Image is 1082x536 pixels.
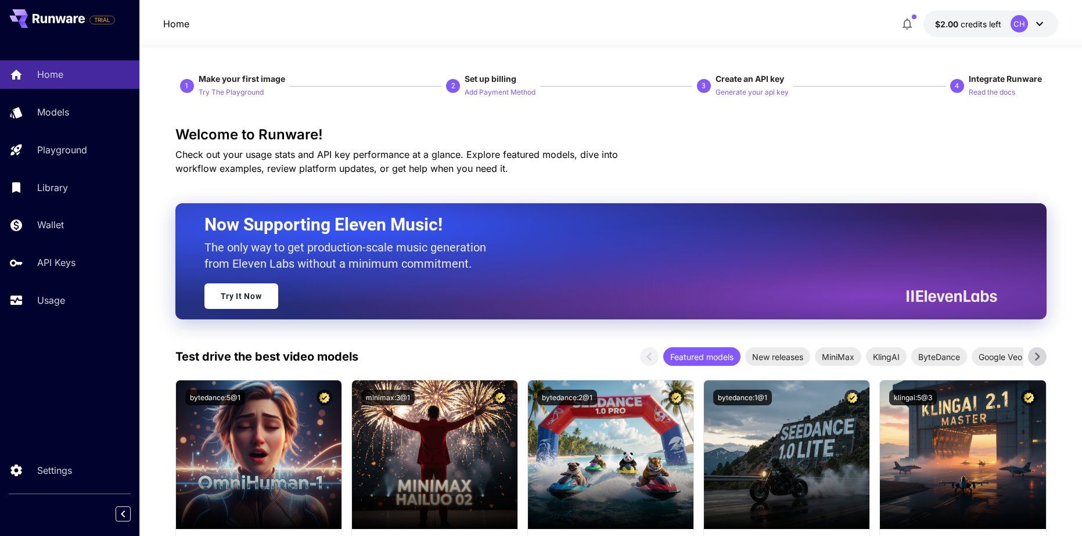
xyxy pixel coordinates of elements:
[537,390,597,405] button: bytedance:2@1
[668,390,684,405] button: Certified Model – Vetted for best performance and includes a commercial license.
[90,16,114,24] span: TRIAL
[361,390,415,405] button: minimax:3@1
[1021,390,1037,405] button: Certified Model – Vetted for best performance and includes a commercial license.
[716,87,789,98] p: Generate your api key
[204,214,988,236] h2: Now Supporting Eleven Music!
[37,256,76,269] p: API Keys
[352,380,517,529] img: alt
[969,87,1015,98] p: Read the docs
[451,81,455,91] p: 2
[124,503,139,524] div: Collapse sidebar
[713,390,772,405] button: bytedance:1@1
[935,18,1001,30] div: $2.00
[704,380,869,529] img: alt
[199,74,285,84] span: Make your first image
[815,347,861,366] div: MiniMax
[175,127,1047,143] h3: Welcome to Runware!
[880,380,1045,529] img: alt
[37,67,63,81] p: Home
[815,351,861,363] span: MiniMax
[923,10,1058,37] button: $2.00CH
[37,463,72,477] p: Settings
[185,81,189,91] p: 1
[175,149,618,174] span: Check out your usage stats and API key performance at a glance. Explore featured models, dive int...
[176,380,342,529] img: alt
[716,74,784,84] span: Create an API key
[702,81,706,91] p: 3
[745,351,810,363] span: New releases
[969,74,1042,84] span: Integrate Runware
[493,390,508,405] button: Certified Model – Vetted for best performance and includes a commercial license.
[972,347,1029,366] div: Google Veo
[199,87,264,98] p: Try The Playground
[972,351,1029,363] span: Google Veo
[204,283,278,309] a: Try It Now
[969,85,1015,99] button: Read the docs
[663,351,740,363] span: Featured models
[175,348,358,365] p: Test drive the best video models
[955,81,959,91] p: 4
[465,74,516,84] span: Set up billing
[961,19,1001,29] span: credits left
[37,105,69,119] p: Models
[866,351,907,363] span: KlingAI
[663,347,740,366] div: Featured models
[911,351,967,363] span: ByteDance
[163,17,189,31] nav: breadcrumb
[37,181,68,195] p: Library
[528,380,693,529] img: alt
[37,143,87,157] p: Playground
[163,17,189,31] a: Home
[37,293,65,307] p: Usage
[199,85,264,99] button: Try The Playground
[465,85,535,99] button: Add Payment Method
[1011,15,1028,33] div: CH
[185,390,245,405] button: bytedance:5@1
[911,347,967,366] div: ByteDance
[716,85,789,99] button: Generate your api key
[866,347,907,366] div: KlingAI
[116,506,131,521] button: Collapse sidebar
[37,218,64,232] p: Wallet
[204,239,495,272] p: The only way to get production-scale music generation from Eleven Labs without a minimum commitment.
[935,19,961,29] span: $2.00
[844,390,860,405] button: Certified Model – Vetted for best performance and includes a commercial license.
[465,87,535,98] p: Add Payment Method
[89,13,115,27] span: Add your payment card to enable full platform functionality.
[317,390,332,405] button: Certified Model – Vetted for best performance and includes a commercial license.
[889,390,937,405] button: klingai:5@3
[745,347,810,366] div: New releases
